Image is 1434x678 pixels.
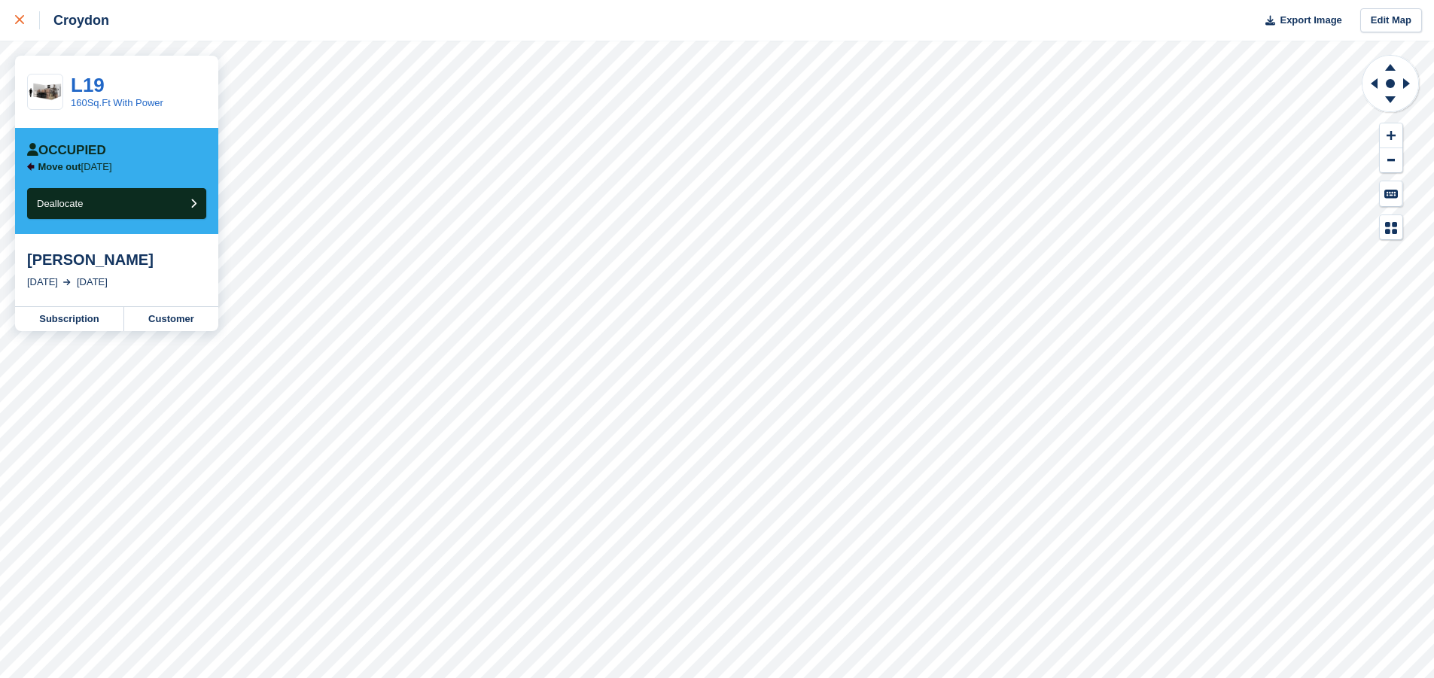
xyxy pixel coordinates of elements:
[71,97,163,108] a: 160Sq.Ft With Power
[38,161,112,173] p: [DATE]
[1380,181,1402,206] button: Keyboard Shortcuts
[1256,8,1342,33] button: Export Image
[37,198,83,209] span: Deallocate
[124,307,218,331] a: Customer
[77,275,108,290] div: [DATE]
[27,163,35,171] img: arrow-left-icn-90495f2de72eb5bd0bd1c3c35deca35cc13f817d75bef06ecd7c0b315636ce7e.svg
[1280,13,1341,28] span: Export Image
[27,143,106,158] div: Occupied
[28,79,62,105] img: 150-sqft-unit.jpg
[1380,123,1402,148] button: Zoom In
[38,161,81,172] span: Move out
[71,74,105,96] a: L19
[1380,148,1402,173] button: Zoom Out
[1360,8,1422,33] a: Edit Map
[27,275,58,290] div: [DATE]
[15,307,124,331] a: Subscription
[63,279,71,285] img: arrow-right-light-icn-cde0832a797a2874e46488d9cf13f60e5c3a73dbe684e267c42b8395dfbc2abf.svg
[27,188,206,219] button: Deallocate
[1380,215,1402,240] button: Map Legend
[40,11,109,29] div: Croydon
[27,251,206,269] div: [PERSON_NAME]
